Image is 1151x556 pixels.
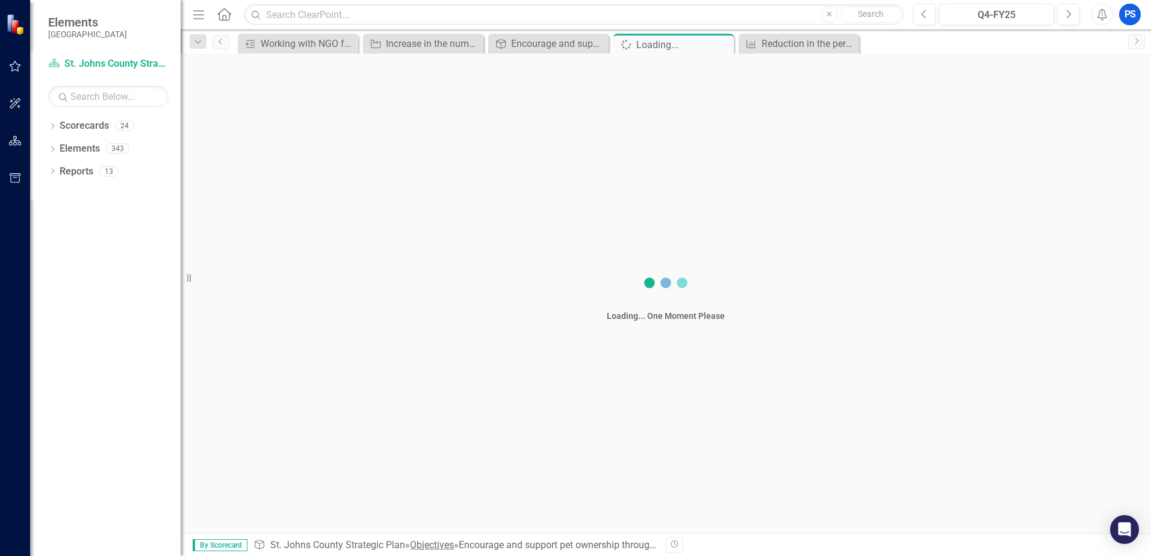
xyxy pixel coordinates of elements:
[106,144,129,154] div: 343
[193,539,247,551] span: By Scorecard
[48,15,127,29] span: Elements
[762,36,856,51] div: Reduction in the percentage of pets surrendered each quarter
[491,36,606,51] a: Encourage and support pet ownership through programs and partnerships to reduce the number of str...
[1110,515,1139,544] div: Open Intercom Messenger
[60,165,93,179] a: Reports
[60,119,109,133] a: Scorecards
[943,8,1050,22] div: Q4-FY25
[253,539,657,552] div: » »
[6,14,27,35] img: ClearPoint Strategy
[1119,4,1141,25] button: PS
[48,29,127,39] small: [GEOGRAPHIC_DATA]
[261,36,355,51] div: Working with NGO for low cost spay/ neuter
[386,36,480,51] div: Increase in the number of low-cost and no-cost vaccines administered
[410,539,454,551] a: Objectives
[270,539,405,551] a: St. Johns County Strategic Plan
[99,166,119,176] div: 13
[636,37,731,52] div: Loading...
[48,86,169,107] input: Search Below...
[858,9,884,19] span: Search
[742,36,856,51] a: Reduction in the percentage of pets surrendered each quarter
[511,36,606,51] div: Encourage and support pet ownership through programs and partnerships to reduce the number of str...
[60,142,100,156] a: Elements
[459,539,1032,551] div: Encourage and support pet ownership through programs and partnerships to reduce the number of str...
[115,121,134,131] div: 24
[244,4,904,25] input: Search ClearPoint...
[939,4,1054,25] button: Q4-FY25
[607,310,725,322] div: Loading... One Moment Please
[48,57,169,71] a: St. Johns County Strategic Plan
[841,6,901,23] button: Search
[241,36,355,51] a: Working with NGO for low cost spay/ neuter
[366,36,480,51] a: Increase in the number of low-cost and no-cost vaccines administered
